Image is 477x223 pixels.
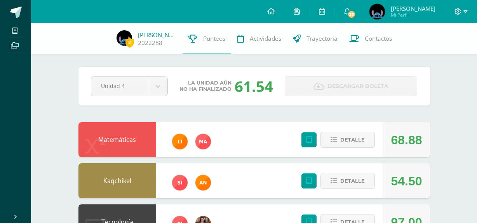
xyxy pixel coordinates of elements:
span: Contactos [365,35,392,43]
img: fc6731ddebfef4a76f049f6e852e62c4.png [195,175,211,190]
span: La unidad aún no ha finalizado [179,80,232,92]
span: Unidad 4 [101,77,139,95]
span: Descargar boleta [327,77,388,96]
a: Contactos [343,23,398,54]
a: Actividades [231,23,287,54]
span: Detalle [340,133,365,147]
div: Matemáticas [78,122,156,157]
span: Trayectoria [306,35,338,43]
div: 68.88 [391,123,422,157]
img: 565eb8fe141c821303dd76317c364fa8.png [117,30,132,46]
img: d78b0415a9069934bf99e685b082ed4f.png [172,134,188,149]
a: Punteos [183,23,231,54]
a: 2022288 [138,39,162,47]
a: [PERSON_NAME] [138,31,177,39]
button: Detalle [320,173,375,189]
a: Trayectoria [287,23,343,54]
span: [PERSON_NAME] [391,5,435,12]
div: 61.54 [235,76,273,96]
span: Punteos [203,35,225,43]
img: 565eb8fe141c821303dd76317c364fa8.png [369,4,385,19]
span: Actividades [250,35,281,43]
span: Mi Perfil [391,12,435,18]
button: Detalle [320,132,375,148]
img: 1e3c7f018e896ee8adc7065031dce62a.png [172,175,188,190]
span: 2 [125,38,134,47]
span: 33 [347,10,356,19]
a: Unidad 4 [91,77,167,96]
img: 777e29c093aa31b4e16d68b2ed8a8a42.png [195,134,211,149]
div: Kaqchikel [78,163,156,198]
span: Detalle [340,174,365,188]
div: 54.50 [391,164,422,199]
